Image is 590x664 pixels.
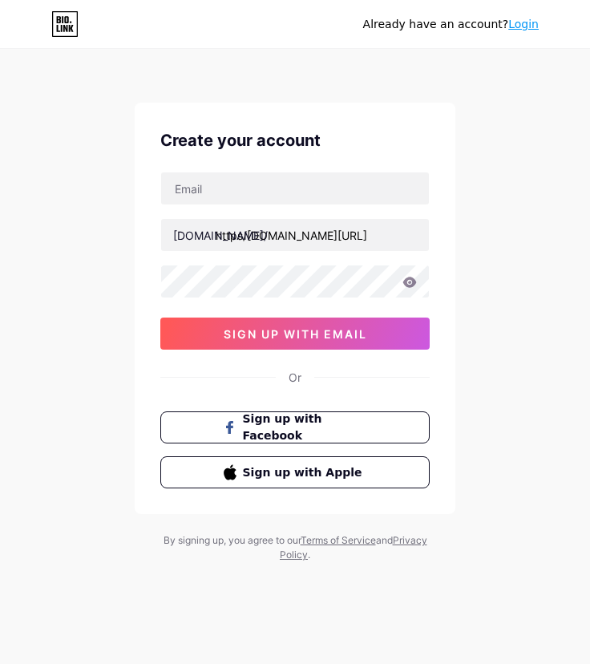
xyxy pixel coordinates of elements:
button: sign up with email [160,318,430,350]
span: Sign up with Facebook [243,411,367,444]
button: Sign up with Facebook [160,411,430,443]
span: sign up with email [224,327,367,341]
div: [DOMAIN_NAME]/ [173,227,268,244]
input: username [161,219,429,251]
span: Sign up with Apple [243,464,367,481]
input: Email [161,172,429,204]
button: Sign up with Apple [160,456,430,488]
a: Login [508,18,539,30]
a: Terms of Service [301,534,376,546]
div: Already have an account? [363,16,539,33]
div: Or [289,369,301,386]
div: Create your account [160,128,430,152]
div: By signing up, you agree to our and . [159,533,431,562]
